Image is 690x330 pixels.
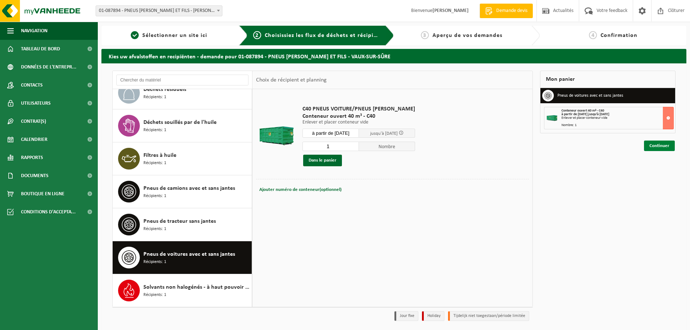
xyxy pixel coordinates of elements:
[494,7,529,14] span: Demande devis
[142,33,207,38] span: Sélectionner un site ici
[143,292,166,298] span: Récipients: 1
[359,142,415,151] span: Nombre
[370,131,398,136] span: jusqu'à [DATE]
[21,185,64,203] span: Boutique en ligne
[265,33,385,38] span: Choisissiez les flux de déchets et récipients
[143,160,166,167] span: Récipients: 1
[422,311,444,321] li: Holiday
[432,8,469,13] strong: [PERSON_NAME]
[113,76,252,109] button: Déchets résiduels Récipients: 1
[21,149,43,167] span: Rapports
[143,217,216,226] span: Pneus de tracteur sans jantes
[252,71,330,89] div: Choix de récipient et planning
[21,130,47,149] span: Calendrier
[259,187,342,192] span: Ajouter numéro de conteneur(optionnel)
[113,175,252,208] button: Pneus de camions avec et sans jantes Récipients: 1
[143,184,235,193] span: Pneus de camions avec et sans jantes
[561,124,673,127] div: Nombre: 1
[116,75,248,85] input: Chercher du matériel
[302,113,415,120] span: Conteneur ouvert 40 m³ - C40
[302,105,415,113] span: C40 PNEUS VOITURE/PNEUS [PERSON_NAME]
[143,250,235,259] span: Pneus de voitures avec et sans jantes
[21,40,60,58] span: Tableau de bord
[101,49,686,63] h2: Kies uw afvalstoffen en recipiënten - demande pour 01-087894 - PNEUS [PERSON_NAME] ET FILS - VAUX...
[253,31,261,39] span: 2
[21,22,47,40] span: Navigation
[302,120,415,125] p: Enlever et placer conteneur vide
[480,4,533,18] a: Demande devis
[143,259,166,266] span: Récipients: 1
[113,109,252,142] button: Déchets souillés par de l'huile Récipients: 1
[143,226,166,233] span: Récipients: 1
[143,127,166,134] span: Récipients: 1
[259,185,342,195] button: Ajouter numéro de conteneur(optionnel)
[113,142,252,175] button: Filtres à huile Récipients: 1
[561,116,673,120] div: Enlever et placer conteneur vide
[421,31,429,39] span: 3
[394,311,418,321] li: Jour fixe
[432,33,502,38] span: Aperçu de vos demandes
[589,31,597,39] span: 4
[143,283,250,292] span: Solvants non halogénés - à haut pouvoir calorifique en fût 200L
[21,112,46,130] span: Contrat(s)
[105,31,233,40] a: 1Sélectionner un site ici
[96,5,222,16] span: 01-087894 - PNEUS ALBERT FERON ET FILS - VAUX-SUR-SÛRE
[143,85,186,94] span: Déchets résiduels
[644,141,675,151] a: Continuer
[21,58,76,76] span: Données de l'entrepr...
[113,241,252,274] button: Pneus de voitures avec et sans jantes Récipients: 1
[303,155,342,166] button: Dans le panier
[113,208,252,241] button: Pneus de tracteur sans jantes Récipients: 1
[448,311,529,321] li: Tijdelijk niet toegestaan/période limitée
[113,274,252,307] button: Solvants non halogénés - à haut pouvoir calorifique en fût 200L Récipients: 1
[21,76,43,94] span: Contacts
[21,94,51,112] span: Utilisateurs
[143,94,166,101] span: Récipients: 1
[21,167,49,185] span: Documents
[557,90,623,101] h3: Pneus de voitures avec et sans jantes
[561,109,604,113] span: Conteneur ouvert 40 m³ - C40
[131,31,139,39] span: 1
[561,112,609,116] strong: à partir de [DATE] jusqu'à [DATE]
[302,129,359,138] input: Sélectionnez date
[143,193,166,200] span: Récipients: 1
[143,151,176,160] span: Filtres à huile
[143,118,217,127] span: Déchets souillés par de l'huile
[601,33,637,38] span: Confirmation
[540,71,676,88] div: Mon panier
[96,6,222,16] span: 01-087894 - PNEUS ALBERT FERON ET FILS - VAUX-SUR-SÛRE
[21,203,76,221] span: Conditions d'accepta...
